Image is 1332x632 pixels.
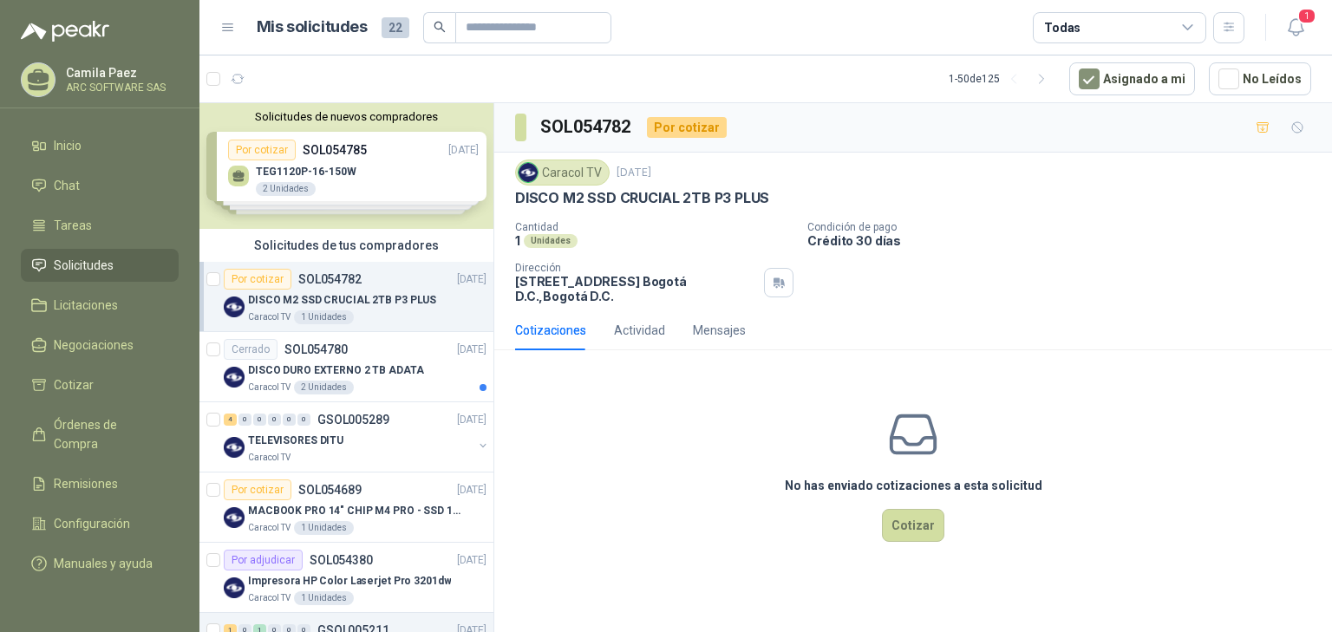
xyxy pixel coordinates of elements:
[21,169,179,202] a: Chat
[1297,8,1316,24] span: 1
[647,117,727,138] div: Por cotizar
[224,414,237,426] div: 4
[294,591,354,605] div: 1 Unidades
[54,554,153,573] span: Manuales y ayuda
[248,521,291,535] p: Caracol TV
[21,467,179,500] a: Remisiones
[21,129,179,162] a: Inicio
[199,229,493,262] div: Solicitudes de tus compradores
[298,273,362,285] p: SOL054782
[66,67,174,79] p: Camila Paez
[248,310,291,324] p: Caracol TV
[519,163,538,182] img: Company Logo
[224,507,245,528] img: Company Logo
[882,509,944,542] button: Cotizar
[248,292,436,309] p: DISCO M2 SSD CRUCIAL 2TB P3 PLUS
[54,474,118,493] span: Remisiones
[248,503,464,519] p: MACBOOK PRO 14" CHIP M4 PRO - SSD 1TB RAM 24GB
[21,368,179,401] a: Cotizar
[224,339,277,360] div: Cerrado
[54,296,118,315] span: Licitaciones
[515,321,586,340] div: Cotizaciones
[66,82,174,93] p: ARC SOFTWARE SAS
[21,21,109,42] img: Logo peakr
[457,552,486,569] p: [DATE]
[54,375,94,394] span: Cotizar
[21,547,179,580] a: Manuales y ayuda
[21,408,179,460] a: Órdenes de Compra
[224,409,490,465] a: 4 0 0 0 0 0 GSOL005289[DATE] Company LogoTELEVISORES DITUCaracol TV
[515,274,757,303] p: [STREET_ADDRESS] Bogotá D.C. , Bogotá D.C.
[294,381,354,394] div: 2 Unidades
[1280,12,1311,43] button: 1
[54,176,80,195] span: Chat
[224,367,245,388] img: Company Logo
[248,573,451,590] p: Impresora HP Color Laserjet Pro 3201dw
[807,221,1325,233] p: Condición de pago
[310,554,373,566] p: SOL054380
[224,296,245,317] img: Company Logo
[224,550,303,570] div: Por adjudicar
[268,414,281,426] div: 0
[1209,62,1311,95] button: No Leídos
[199,103,493,229] div: Solicitudes de nuevos compradoresPor cotizarSOL054785[DATE] TEG1120P-16-150W2 UnidadesPor cotizar...
[294,310,354,324] div: 1 Unidades
[21,507,179,540] a: Configuración
[693,321,746,340] div: Mensajes
[54,216,92,235] span: Tareas
[248,451,291,465] p: Caracol TV
[785,476,1042,495] h3: No has enviado cotizaciones a esta solicitud
[224,437,245,458] img: Company Logo
[54,336,134,355] span: Negociaciones
[298,484,362,496] p: SOL054689
[238,414,251,426] div: 0
[253,414,266,426] div: 0
[807,233,1325,248] p: Crédito 30 días
[21,209,179,242] a: Tareas
[457,412,486,428] p: [DATE]
[515,262,757,274] p: Dirección
[283,414,296,426] div: 0
[224,479,291,500] div: Por cotizar
[21,289,179,322] a: Licitaciones
[614,321,665,340] div: Actividad
[199,262,493,332] a: Por cotizarSOL054782[DATE] Company LogoDISCO M2 SSD CRUCIAL 2TB P3 PLUSCaracol TV1 Unidades
[199,332,493,402] a: CerradoSOL054780[DATE] Company LogoDISCO DURO EXTERNO 2 TB ADATACaracol TV2 Unidades
[434,21,446,33] span: search
[317,414,389,426] p: GSOL005289
[248,362,424,379] p: DISCO DURO EXTERNO 2 TB ADATA
[206,110,486,123] button: Solicitudes de nuevos compradores
[515,160,610,186] div: Caracol TV
[257,15,368,40] h1: Mis solicitudes
[457,342,486,358] p: [DATE]
[949,65,1055,93] div: 1 - 50 de 125
[1069,62,1195,95] button: Asignado a mi
[54,136,82,155] span: Inicio
[248,433,343,449] p: TELEVISORES DITU
[199,543,493,613] a: Por adjudicarSOL054380[DATE] Company LogoImpresora HP Color Laserjet Pro 3201dwCaracol TV1 Unidades
[21,249,179,282] a: Solicitudes
[199,472,493,543] a: Por cotizarSOL054689[DATE] Company LogoMACBOOK PRO 14" CHIP M4 PRO - SSD 1TB RAM 24GBCaracol TV1 ...
[515,233,520,248] p: 1
[248,591,291,605] p: Caracol TV
[1044,18,1081,37] div: Todas
[54,256,114,275] span: Solicitudes
[284,343,348,355] p: SOL054780
[54,415,162,453] span: Órdenes de Compra
[224,269,291,290] div: Por cotizar
[515,189,769,207] p: DISCO M2 SSD CRUCIAL 2TB P3 PLUS
[457,271,486,288] p: [DATE]
[224,577,245,598] img: Company Logo
[248,381,291,394] p: Caracol TV
[294,521,354,535] div: 1 Unidades
[524,234,578,248] div: Unidades
[617,165,651,181] p: [DATE]
[54,514,130,533] span: Configuración
[457,482,486,498] p: [DATE]
[382,17,409,38] span: 22
[515,221,793,233] p: Cantidad
[540,114,633,140] h3: SOL054782
[21,329,179,362] a: Negociaciones
[297,414,310,426] div: 0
